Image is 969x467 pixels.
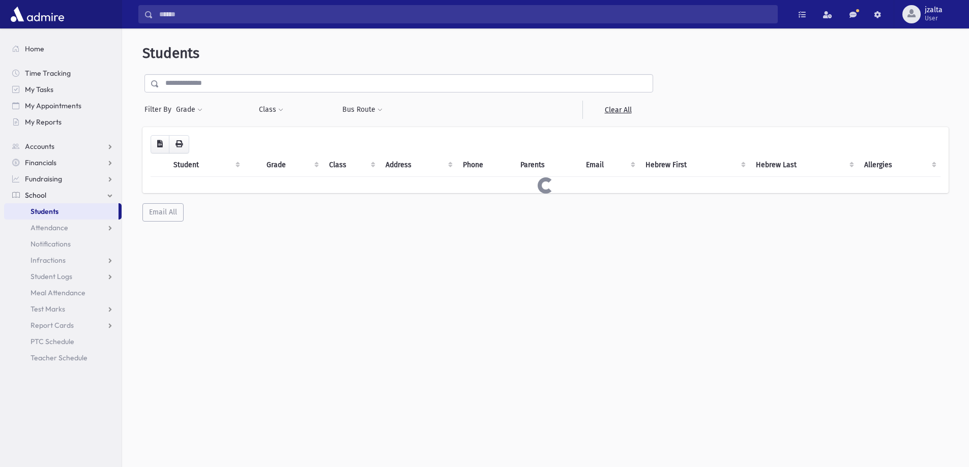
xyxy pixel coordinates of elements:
span: Test Marks [31,304,65,314]
a: School [4,187,122,203]
a: Clear All [582,101,653,119]
span: Notifications [31,239,71,248]
span: Fundraising [25,174,62,183]
span: Time Tracking [25,69,71,78]
button: Class [258,101,284,119]
a: Time Tracking [4,65,122,81]
span: Financials [25,158,56,167]
span: Students [142,45,199,61]
th: Parents [514,153,580,177]
a: Meal Attendance [4,285,122,301]
button: CSV [151,135,169,153]
span: Home [25,44,44,53]
a: Accounts [4,138,122,154]
span: School [25,191,46,200]
a: Students [4,203,119,220]
span: Report Cards [31,321,74,330]
button: Bus Route [342,101,383,119]
span: Attendance [31,223,68,232]
a: Attendance [4,220,122,236]
th: Hebrew Last [750,153,859,177]
th: Class [323,153,380,177]
span: My Reports [25,117,62,127]
span: Infractions [31,256,66,265]
th: Phone [457,153,514,177]
a: Report Cards [4,317,122,333]
a: Infractions [4,252,122,268]
a: Teacher Schedule [4,350,122,366]
span: Filter By [144,104,175,115]
button: Grade [175,101,203,119]
th: Email [580,153,639,177]
input: Search [153,5,777,23]
th: Address [379,153,457,177]
a: My Tasks [4,81,122,98]
img: AdmirePro [8,4,67,24]
th: Hebrew First [639,153,749,177]
span: User [925,14,943,22]
span: PTC Schedule [31,337,74,346]
a: Financials [4,154,122,171]
th: Allergies [858,153,941,177]
a: Notifications [4,236,122,252]
span: Students [31,207,58,216]
th: Student [167,153,244,177]
span: My Tasks [25,85,53,94]
span: Teacher Schedule [31,353,87,362]
span: My Appointments [25,101,81,110]
a: Fundraising [4,171,122,187]
th: Grade [260,153,322,177]
span: Accounts [25,142,54,151]
a: PTC Schedule [4,333,122,350]
span: Student Logs [31,272,72,281]
button: Email All [142,203,184,222]
span: Meal Attendance [31,288,85,297]
a: Home [4,41,122,57]
a: My Reports [4,114,122,130]
a: My Appointments [4,98,122,114]
button: Print [169,135,189,153]
a: Test Marks [4,301,122,317]
span: jzalta [925,6,943,14]
a: Student Logs [4,268,122,285]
